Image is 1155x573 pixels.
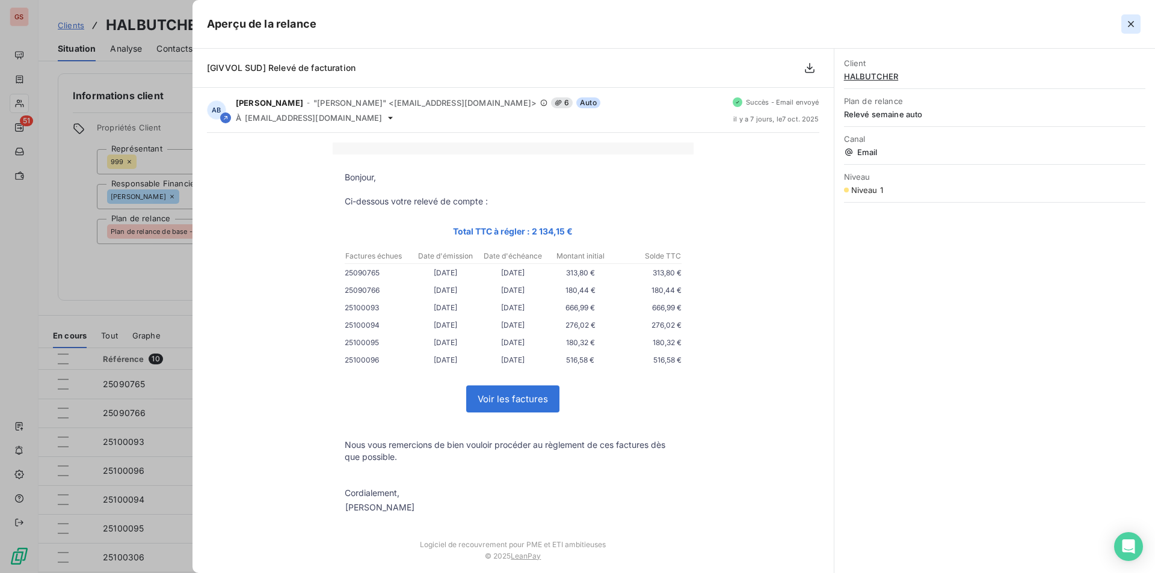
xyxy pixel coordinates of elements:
p: 25090765 [345,266,412,279]
span: Canal [844,134,1145,144]
p: Cordialement, [345,487,682,499]
p: [DATE] [479,284,547,296]
span: Plan de relance [844,96,1145,106]
p: [DATE] [412,319,479,331]
p: [DATE] [412,301,479,314]
p: Montant initial [547,251,614,262]
p: Total TTC à régler : 2 134,15 € [345,224,682,238]
p: 25100094 [345,319,412,331]
p: [DATE] [412,354,479,366]
p: Factures échues [345,251,411,262]
div: AB [207,100,226,120]
p: Date d'émission [413,251,479,262]
td: © 2025 [333,549,694,572]
p: 25100095 [345,336,412,349]
p: 516,58 € [547,354,614,366]
p: 666,99 € [547,301,614,314]
p: Nous vous remercions de bien vouloir procéder au règlement de ces factures dès que possible. [345,439,682,463]
p: 666,99 € [614,301,682,314]
p: 25100096 [345,354,412,366]
a: Voir les factures [467,386,559,412]
span: [PERSON_NAME] [236,98,303,108]
p: 180,44 € [614,284,682,296]
p: Bonjour, [345,171,682,183]
p: 313,80 € [614,266,682,279]
p: 516,58 € [614,354,682,366]
span: À [236,113,241,123]
p: [DATE] [412,266,479,279]
span: 6 [551,97,573,108]
p: Date d'échéance [480,251,546,262]
span: [GIVVOL SUD] Relevé de facturation [207,63,356,73]
p: 25090766 [345,284,412,296]
span: Niveau [844,172,1145,182]
span: - [307,99,310,106]
p: 25100093 [345,301,412,314]
p: 180,32 € [614,336,682,349]
p: 276,02 € [547,319,614,331]
p: Solde TTC [615,251,681,262]
span: Niveau 1 [851,185,883,195]
span: Email [844,147,1145,157]
p: [DATE] [479,319,547,331]
p: 180,32 € [547,336,614,349]
span: "[PERSON_NAME]" <[EMAIL_ADDRESS][DOMAIN_NAME]> [313,98,537,108]
span: Auto [576,97,600,108]
p: 313,80 € [547,266,614,279]
p: [DATE] [479,354,547,366]
p: [DATE] [479,266,547,279]
div: [PERSON_NAME] [345,501,414,513]
span: Succès - Email envoyé [746,99,819,106]
p: Ci-dessous votre relevé de compte : [345,195,682,207]
span: [EMAIL_ADDRESS][DOMAIN_NAME] [245,113,382,123]
p: [DATE] [479,301,547,314]
span: Relevé semaine auto [844,109,1145,119]
p: 276,02 € [614,319,682,331]
h5: Aperçu de la relance [207,16,316,32]
a: LeanPay [511,551,541,560]
p: [DATE] [479,336,547,349]
p: [DATE] [412,336,479,349]
td: Logiciel de recouvrement pour PME et ETI ambitieuses [333,528,694,549]
span: il y a 7 jours , le 7 oct. 2025 [733,115,819,123]
div: Open Intercom Messenger [1114,532,1143,561]
span: HALBUTCHER [844,72,1145,81]
p: [DATE] [412,284,479,296]
span: Client [844,58,1145,68]
p: 180,44 € [547,284,614,296]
